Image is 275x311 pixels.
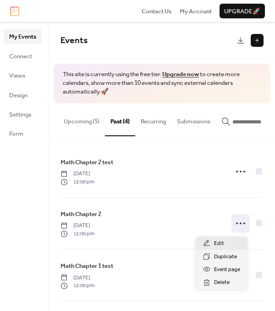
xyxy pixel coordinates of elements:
button: Submissions [171,103,216,135]
a: Form [4,126,42,141]
a: Contact Us [142,6,172,16]
span: 12:00 pm [60,230,94,238]
span: Delete [214,278,230,287]
span: Contact Us [142,7,172,16]
a: Math Chapter 2 test [60,157,113,167]
a: Math Chapter 2 [60,209,101,219]
span: [DATE] [60,170,94,178]
button: Recurring [135,103,171,135]
a: Math Chapter 1 test [60,261,113,271]
a: Views [4,68,42,83]
a: Settings [4,107,42,122]
span: Upgrade 🚀 [224,7,260,16]
a: Upgrade now [162,68,199,80]
span: Connect [9,52,32,61]
span: Duplicate [214,252,237,261]
span: Math Chapter 1 test [60,261,113,271]
span: Design [9,91,27,100]
span: [DATE] [60,222,94,230]
a: Design [4,88,42,102]
span: My Account [180,7,212,16]
span: Event page [214,265,240,274]
span: [DATE] [60,274,94,282]
a: My Account [180,6,212,16]
button: Past (4) [105,103,135,136]
span: My Events [9,32,36,41]
span: 12:00 pm [60,282,94,290]
a: My Events [4,29,42,44]
span: Settings [9,110,31,119]
span: 12:00 pm [60,178,94,186]
span: Math Chapter 2 [60,210,101,219]
a: Connect [4,49,42,63]
img: logo [10,6,19,16]
span: Edit [214,239,224,248]
span: This site is currently using the free tier. to create more calendars, show more than 10 events an... [63,70,261,96]
button: Upcoming (5) [58,103,105,135]
span: Views [9,71,25,80]
span: Form [9,129,23,139]
span: Events [60,32,88,49]
button: Upgrade🚀 [220,4,265,18]
span: Math Chapter 2 test [60,158,113,167]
